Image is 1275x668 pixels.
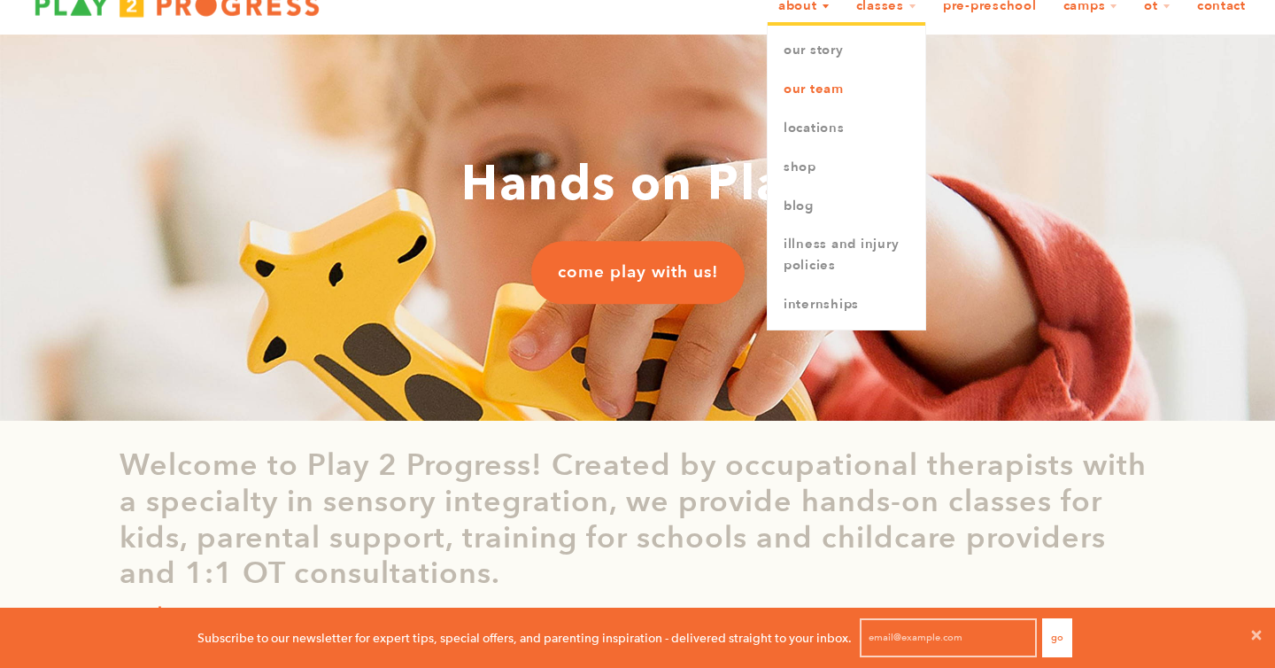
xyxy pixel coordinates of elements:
a: Shop [768,148,925,187]
span: come play with us! [558,261,718,284]
a: Our Team [768,70,925,109]
p: Welcome to Play 2 Progress! Created by occupational therapists with a specialty in sensory integr... [120,447,1155,592]
a: Illness and Injury Policies [768,225,925,285]
button: Go [1042,618,1072,657]
input: email@example.com [860,618,1037,657]
a: Blog [768,187,925,226]
a: Locations [768,109,925,148]
p: read [120,601,163,629]
a: come play with us! [531,242,745,304]
a: Internships [768,285,925,324]
a: Our Story [768,31,925,70]
p: Subscribe to our newsletter for expert tips, special offers, and parenting inspiration - delivere... [197,628,852,648]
